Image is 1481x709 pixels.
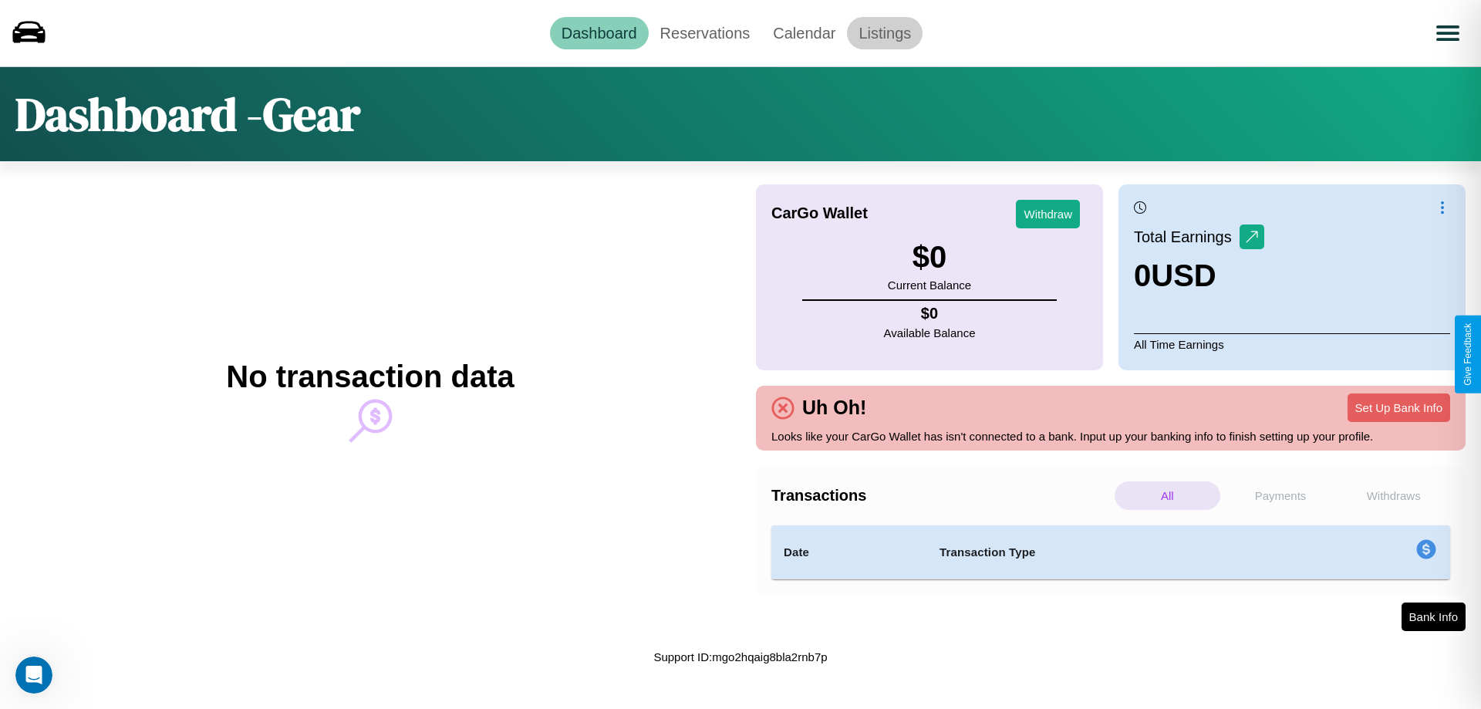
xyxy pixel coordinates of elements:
div: Give Feedback [1462,323,1473,386]
h4: Uh Oh! [794,397,874,419]
a: Reservations [649,17,762,49]
p: Support ID: mgo2hqaig8bla2rnb7p [653,647,827,667]
button: Bank Info [1402,603,1466,631]
h1: Dashboard - Gear [15,83,360,146]
button: Open menu [1426,12,1469,55]
h4: Date [784,543,915,562]
a: Listings [847,17,923,49]
p: Current Balance [888,275,971,295]
h4: CarGo Wallet [771,204,868,222]
h3: 0 USD [1134,258,1264,293]
p: Available Balance [884,322,976,343]
button: Set Up Bank Info [1348,393,1450,422]
p: Looks like your CarGo Wallet has isn't connected to a bank. Input up your banking info to finish ... [771,426,1450,447]
iframe: Intercom live chat [15,657,52,694]
a: Dashboard [550,17,649,49]
table: simple table [771,525,1450,579]
p: Withdraws [1341,481,1446,510]
p: All Time Earnings [1134,333,1450,355]
h4: Transaction Type [940,543,1290,562]
h4: Transactions [771,487,1111,505]
h2: No transaction data [226,360,514,394]
a: Calendar [761,17,847,49]
h4: $ 0 [884,305,976,322]
p: All [1115,481,1220,510]
p: Payments [1228,481,1334,510]
p: Total Earnings [1134,223,1240,251]
button: Withdraw [1016,200,1080,228]
h3: $ 0 [888,240,971,275]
